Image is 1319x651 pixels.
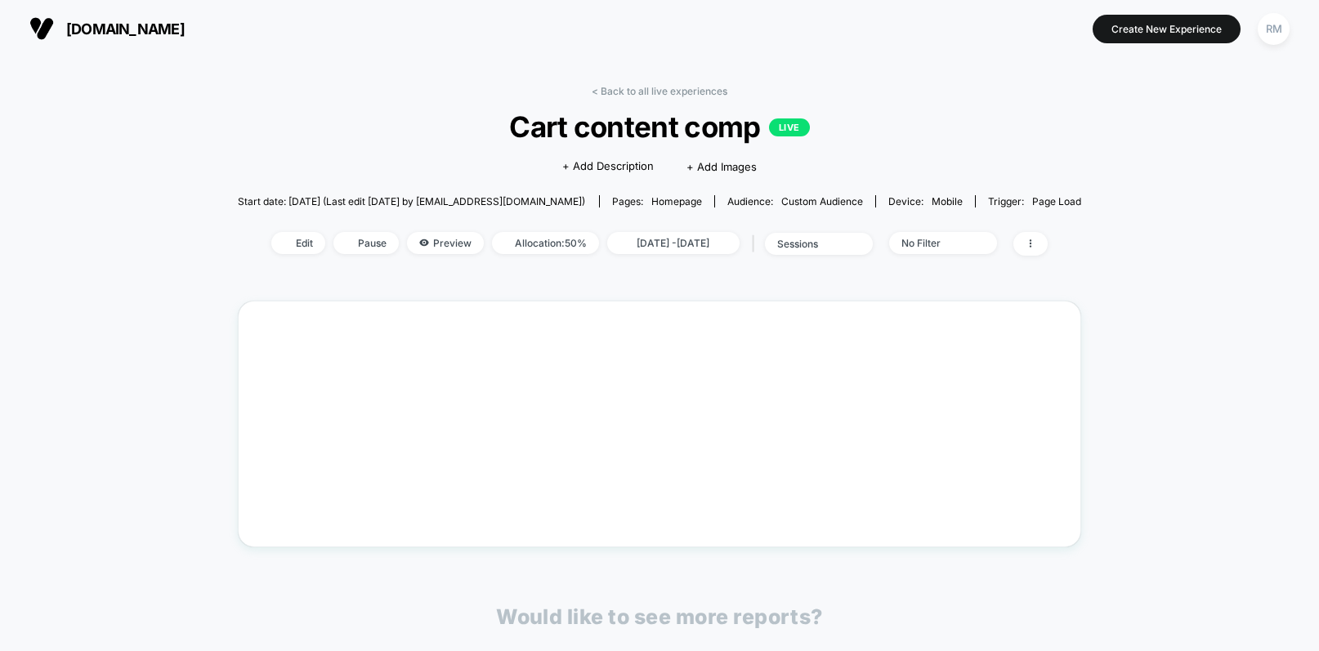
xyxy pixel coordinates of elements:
span: [DOMAIN_NAME] [66,20,185,38]
p: LIVE [769,118,810,136]
span: Pause [333,232,399,254]
span: Cart content comp [279,109,1039,144]
div: Audience: [727,195,863,207]
span: Custom Audience [781,195,863,207]
button: RM [1253,12,1294,46]
span: Allocation: 50% [492,232,599,254]
span: Page Load [1032,195,1081,207]
span: Preview [407,232,484,254]
button: [DOMAIN_NAME] [25,16,190,42]
span: Device: [875,195,975,207]
span: Edit [271,232,325,254]
span: homepage [651,195,702,207]
img: Visually logo [29,16,54,41]
div: sessions [777,238,843,250]
div: Pages: [612,195,702,207]
div: No Filter [901,237,967,249]
span: + Add Images [686,160,757,173]
button: Create New Experience [1093,15,1241,43]
div: Trigger: [988,195,1081,207]
span: Start date: [DATE] (Last edit [DATE] by [EMAIL_ADDRESS][DOMAIN_NAME]) [238,195,585,207]
span: + Add Description [562,158,654,175]
a: < Back to all live experiences [592,85,727,97]
span: mobile [932,195,963,207]
p: Would like to see more reports? [496,604,823,629]
div: RM [1258,13,1290,45]
span: [DATE] - [DATE] [607,232,740,254]
span: | [748,232,765,256]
